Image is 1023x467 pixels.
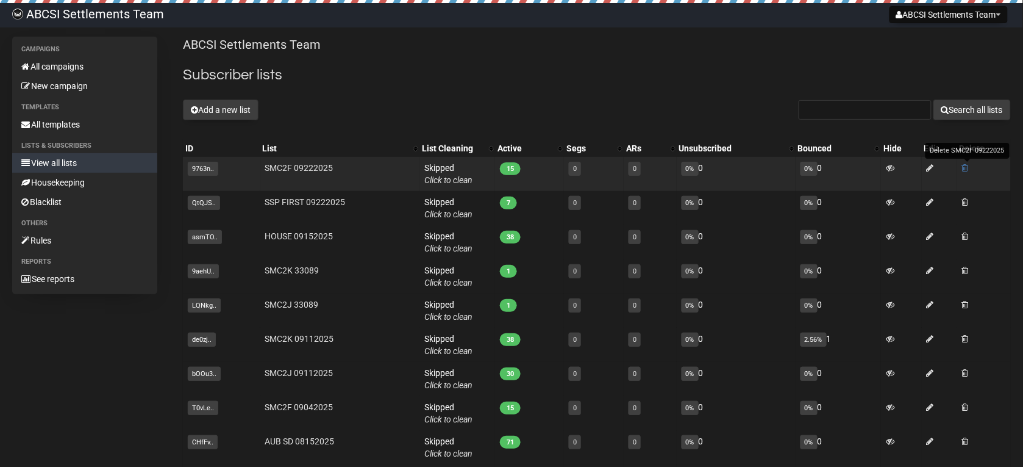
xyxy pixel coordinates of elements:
td: 0 [677,430,796,465]
span: Skipped [424,197,472,219]
th: Unsubscribed: No sort applied, activate to apply an ascending sort [677,140,796,157]
span: Skipped [424,402,472,424]
a: 0 [573,404,577,412]
span: 0% [682,196,699,210]
a: View all lists [12,153,157,173]
div: Unsubscribed [679,142,783,154]
a: Rules [12,231,157,250]
span: 15 [500,162,521,175]
li: Templates [12,100,157,115]
a: 0 [573,233,577,241]
th: ARs: No sort applied, activate to apply an ascending sort [624,140,676,157]
th: ID: No sort applied, sorting is disabled [183,140,260,157]
a: 0 [633,233,636,241]
th: Segs: No sort applied, activate to apply an ascending sort [564,140,624,157]
span: LQNkg.. [188,299,221,313]
a: 0 [573,336,577,344]
a: Click to clean [424,346,472,356]
td: 1 [796,328,882,362]
button: Search all lists [933,100,1011,120]
span: 0% [682,162,699,176]
span: 0% [682,333,699,347]
span: 0% [800,264,818,278]
a: New campaign [12,76,157,96]
a: SMC2J 09112025 [265,368,333,378]
span: 15 [500,402,521,415]
span: Skipped [424,368,472,390]
span: T0vLe.. [188,401,218,415]
span: 0% [682,299,699,313]
span: 0% [800,435,818,449]
a: SMC2K 33089 [265,266,319,275]
a: 0 [573,438,577,446]
td: 0 [796,362,882,396]
span: Skipped [424,300,472,322]
div: ID [185,142,258,154]
span: Skipped [424,436,472,458]
a: 0 [573,370,577,378]
a: HOUSE 09152025 [265,231,333,241]
a: Click to clean [424,415,472,424]
a: Blacklist [12,192,157,212]
a: All templates [12,115,157,134]
td: 0 [796,430,882,465]
span: 0% [800,230,818,244]
td: 0 [677,191,796,225]
span: 0% [682,401,699,415]
td: 0 [796,157,882,191]
a: AUB SD 08152025 [265,436,335,446]
th: Bounced: No sort applied, activate to apply an ascending sort [796,140,882,157]
span: 7 [500,197,517,209]
a: Click to clean [424,278,472,288]
li: Campaigns [12,42,157,57]
td: 0 [796,259,882,294]
span: 0% [800,367,818,381]
p: ABCSI Settlements Team [183,37,1011,53]
span: 38 [500,333,521,346]
td: 0 [677,328,796,362]
a: 0 [633,302,636,310]
span: Skipped [424,266,472,288]
span: 0% [800,196,818,210]
a: See reports [12,269,157,289]
th: Active: No sort applied, activate to apply an ascending sort [495,140,564,157]
span: 0% [682,435,699,449]
div: List [263,142,408,154]
a: 0 [633,267,636,275]
span: 30 [500,367,521,380]
li: Others [12,216,157,231]
td: 0 [796,294,882,328]
div: Bounced [798,142,869,154]
td: 0 [677,396,796,430]
span: CHfFv.. [188,435,218,449]
a: Click to clean [424,380,472,390]
span: QtQJS.. [188,196,220,210]
span: Skipped [424,334,472,356]
a: 0 [573,199,577,207]
a: Click to clean [424,175,472,185]
a: Click to clean [424,449,472,458]
td: 0 [677,259,796,294]
a: 0 [633,370,636,378]
span: asmTO.. [188,230,222,244]
a: SMC2F 09222025 [265,163,333,173]
a: 0 [573,165,577,173]
span: 71 [500,436,521,449]
a: Click to clean [424,209,472,219]
img: 818717fe0d1a93967a8360cf1c6c54c8 [12,9,23,20]
a: SMC2J 33089 [265,300,319,310]
div: Hide [883,142,919,154]
div: Delete SMC2F 09222025 [925,143,1010,159]
a: 0 [633,336,636,344]
li: Lists & subscribers [12,139,157,153]
h2: Subscriber lists [183,64,1011,86]
td: 0 [796,396,882,430]
span: 0% [800,401,818,415]
a: All campaigns [12,57,157,76]
th: List Cleaning: No sort applied, activate to apply an ascending sort [419,140,495,157]
td: 0 [677,294,796,328]
span: 1 [500,299,517,312]
td: 0 [677,362,796,396]
span: 9aehU.. [188,264,219,278]
td: 0 [796,225,882,259]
